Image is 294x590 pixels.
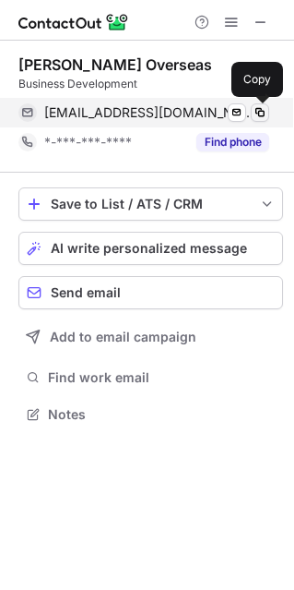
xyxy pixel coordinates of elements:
button: AI write personalized message [18,232,283,265]
span: [EMAIL_ADDRESS][DOMAIN_NAME] [44,104,255,121]
button: Find work email [18,365,283,391]
div: [PERSON_NAME] Overseas [18,55,212,74]
button: Notes [18,402,283,427]
span: AI write personalized message [51,241,247,256]
span: Add to email campaign [50,330,196,344]
img: ContactOut v5.3.10 [18,11,129,33]
div: Save to List / ATS / CRM [51,197,251,211]
button: save-profile-one-click [18,187,283,221]
button: Reveal Button [196,133,269,151]
div: Business Development [18,76,283,92]
span: Send email [51,285,121,300]
button: Add to email campaign [18,320,283,354]
button: Send email [18,276,283,309]
span: Find work email [48,369,276,386]
span: Notes [48,406,276,423]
